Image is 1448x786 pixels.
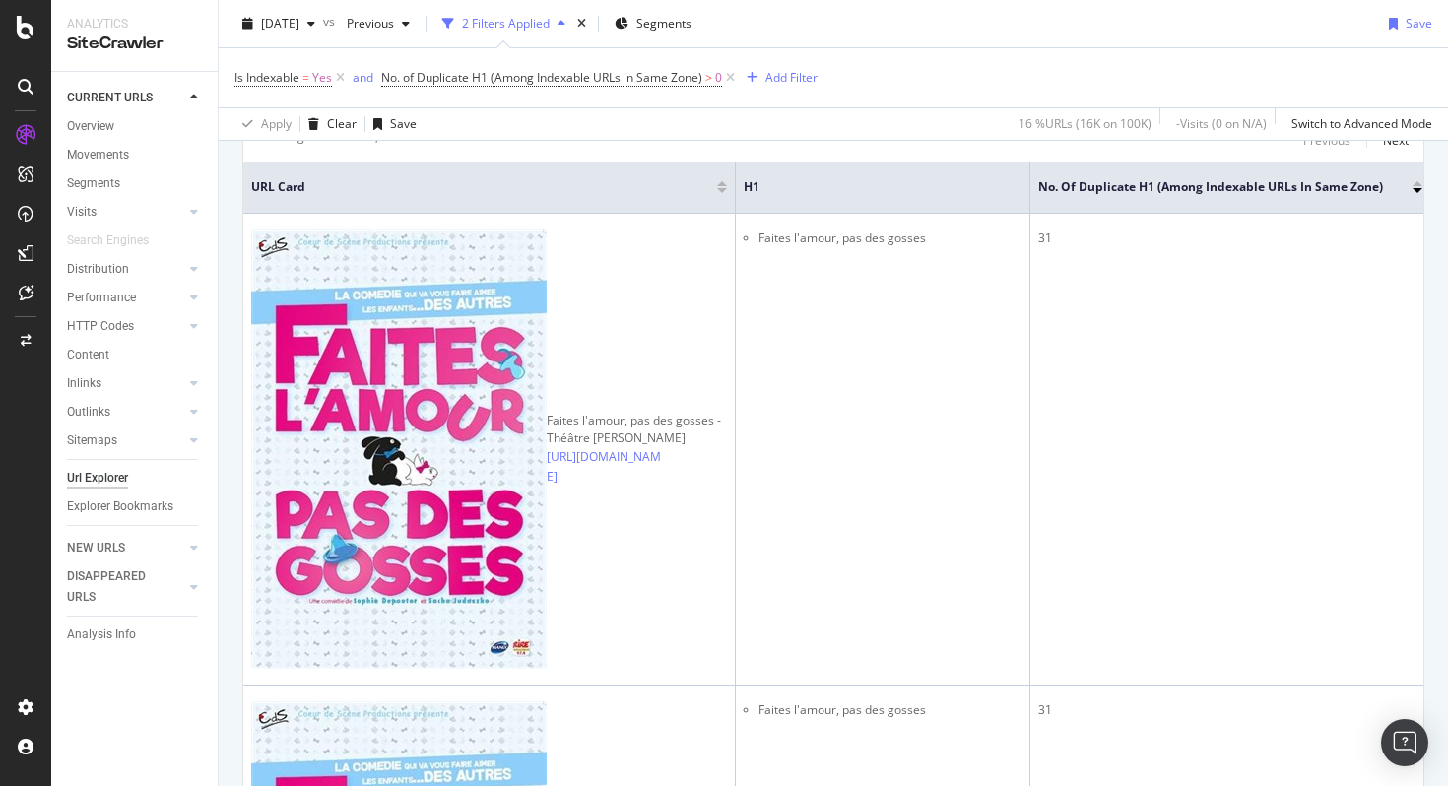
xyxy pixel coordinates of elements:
[67,259,129,280] div: Distribution
[67,33,202,55] div: SiteCrawler
[67,316,184,337] a: HTTP Codes
[67,202,184,223] a: Visits
[251,229,547,669] img: main image
[1406,15,1432,32] div: Save
[365,108,417,140] button: Save
[547,447,663,487] a: [URL][DOMAIN_NAME]
[1381,719,1428,766] div: Open Intercom Messenger
[67,173,204,194] a: Segments
[67,145,204,165] a: Movements
[434,8,573,39] button: 2 Filters Applied
[462,15,550,32] div: 2 Filters Applied
[1176,115,1267,132] div: - Visits ( 0 on N/A )
[67,316,134,337] div: HTTP Codes
[67,116,204,137] a: Overview
[67,288,136,308] div: Performance
[67,88,153,108] div: CURRENT URLS
[67,88,184,108] a: CURRENT URLS
[234,8,323,39] button: [DATE]
[67,566,166,608] div: DISAPPEARED URLS
[353,69,373,86] div: and
[67,230,149,251] div: Search Engines
[607,8,699,39] button: Segments
[67,345,204,365] a: Content
[390,115,417,132] div: Save
[1283,108,1432,140] button: Switch to Advanced Mode
[547,412,727,447] div: Faites l'amour, pas des gosses - Théâtre [PERSON_NAME]
[1291,115,1432,132] div: Switch to Advanced Mode
[765,69,818,86] div: Add Filter
[67,430,184,451] a: Sitemaps
[67,538,184,558] a: NEW URLS
[251,178,712,196] span: URL Card
[67,116,114,137] div: Overview
[67,373,184,394] a: Inlinks
[261,115,292,132] div: Apply
[715,64,722,92] span: 0
[67,145,129,165] div: Movements
[67,202,97,223] div: Visits
[67,173,120,194] div: Segments
[67,259,184,280] a: Distribution
[67,288,184,308] a: Performance
[67,566,184,608] a: DISAPPEARED URLS
[636,15,691,32] span: Segments
[1019,115,1152,132] div: 16 % URLs ( 16K on 100K )
[67,230,168,251] a: Search Engines
[67,468,204,489] a: Url Explorer
[234,69,299,86] span: Is Indexable
[300,108,357,140] button: Clear
[381,69,702,86] span: No. of Duplicate H1 (Among Indexable URLs in Same Zone)
[67,402,110,423] div: Outlinks
[323,13,339,30] span: vs
[67,468,128,489] div: Url Explorer
[67,16,202,33] div: Analytics
[1038,229,1422,247] div: 31
[1038,701,1422,719] div: 31
[234,108,292,140] button: Apply
[67,496,173,517] div: Explorer Bookmarks
[67,624,204,645] a: Analysis Info
[744,178,992,196] span: H1
[327,115,357,132] div: Clear
[1381,8,1432,39] button: Save
[312,64,332,92] span: Yes
[353,68,373,87] button: and
[339,8,418,39] button: Previous
[705,69,712,86] span: >
[302,69,309,86] span: =
[739,66,818,90] button: Add Filter
[339,15,394,32] span: Previous
[758,701,1021,719] li: Faites l'amour, pas des gosses
[67,430,117,451] div: Sitemaps
[67,402,184,423] a: Outlinks
[67,538,125,558] div: NEW URLS
[261,15,299,32] span: 2025 Sep. 8th
[67,624,136,645] div: Analysis Info
[1038,178,1383,196] span: No. of Duplicate H1 (Among Indexable URLs in Same Zone)
[67,373,101,394] div: Inlinks
[67,345,109,365] div: Content
[758,229,1021,247] li: Faites l'amour, pas des gosses
[67,496,204,517] a: Explorer Bookmarks
[573,14,590,33] div: times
